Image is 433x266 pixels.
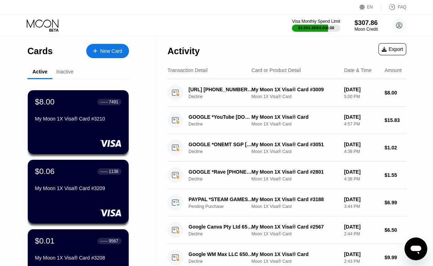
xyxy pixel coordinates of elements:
[32,69,47,75] div: Active
[35,167,55,176] div: $0.06
[344,67,371,73] div: Date & Time
[344,94,379,99] div: 5:00 PM
[167,79,406,107] div: [URL] [PHONE_NUMBER] USDeclineMy Moon 1X Visa® Card #3009Moon 1X Visa® Card[DATE]5:00 PM$8.00
[385,255,406,260] div: $9.99
[344,177,379,181] div: 4:38 PM
[167,107,406,134] div: GOOGLE *YouTube [DOMAIN_NAME][URL][GEOGRAPHIC_DATA]DeclineMy Moon 1X Visa® CardMoon 1X Visa® Card...
[344,114,379,120] div: [DATE]
[100,48,122,54] div: New Card
[252,196,339,202] div: My Moon 1X Visa® Card #3188
[344,142,379,147] div: [DATE]
[404,237,427,260] iframe: Button to launch messaging window
[28,90,129,154] div: $8.00● ● ● ●7491My Moon 1X Visa® Card #3210
[167,189,406,216] div: PAYPAL *STEAM GAMES 35314369001 GBPending PurchaseMy Moon 1X Visa® Card #3188Moon 1X Visa® Card[D...
[189,204,259,209] div: Pending Purchase
[252,224,339,230] div: My Moon 1X Visa® Card #2567
[35,185,122,191] div: My Moon 1X Visa® Card #3209
[378,43,406,55] div: Export
[35,255,122,261] div: My Moon 1X Visa® Card #3208
[398,5,406,10] div: FAQ
[109,169,118,174] div: 1138
[385,145,406,150] div: $1.02
[35,97,55,107] div: $8.00
[252,231,339,236] div: Moon 1X Visa® Card
[292,19,340,32] div: Visa Monthly Spend Limit$3,004.38/$4,000.00
[298,26,334,30] div: $3,004.38 / $4,000.00
[189,251,254,257] div: Google WM Max LLC 650-2530000 US
[167,46,200,56] div: Activity
[167,216,406,244] div: Google Canva Pty Ltd 650-2530000 USDeclineMy Moon 1X Visa® Card #2567Moon 1X Visa® Card[DATE]2:44...
[292,19,340,24] div: Visa Monthly Spend Limit
[385,67,402,73] div: Amount
[355,19,378,32] div: $307.86Moon Credit
[367,5,373,10] div: EN
[100,240,108,242] div: ● ● ● ●
[167,67,207,73] div: Transaction Detail
[35,116,122,122] div: My Moon 1X Visa® Card #3210
[109,99,118,104] div: 7491
[385,117,406,123] div: $15.83
[189,142,254,147] div: GOOGLE *ONEMT SGP [PHONE_NUMBER] US
[100,170,108,173] div: ● ● ● ●
[385,227,406,233] div: $6.50
[189,196,254,202] div: PAYPAL *STEAM GAMES 35314369001 GB
[344,251,379,257] div: [DATE]
[167,134,406,162] div: GOOGLE *ONEMT SGP [PHONE_NUMBER] USDeclineMy Moon 1X Visa® Card #3051Moon 1X Visa® Card[DATE]4:38...
[252,122,339,127] div: Moon 1X Visa® Card
[252,114,339,120] div: My Moon 1X Visa® Card
[252,169,339,175] div: My Moon 1X Visa® Card #2801
[189,231,259,236] div: Decline
[28,160,129,224] div: $0.06● ● ● ●1138My Moon 1X Visa® Card #3209
[252,204,339,209] div: Moon 1X Visa® Card
[189,94,259,99] div: Decline
[189,259,259,264] div: Decline
[27,46,53,56] div: Cards
[252,94,339,99] div: Moon 1X Visa® Card
[252,87,339,92] div: My Moon 1X Visa® Card #3009
[252,259,339,264] div: Moon 1X Visa® Card
[189,114,254,120] div: GOOGLE *YouTube [DOMAIN_NAME][URL][GEOGRAPHIC_DATA]
[344,204,379,209] div: 3:44 PM
[344,149,379,154] div: 4:38 PM
[344,259,379,264] div: 2:43 PM
[35,236,55,246] div: $0.01
[252,142,339,147] div: My Moon 1X Visa® Card #3051
[252,177,339,181] div: Moon 1X Visa® Card
[100,101,108,103] div: ● ● ● ●
[189,169,254,175] div: GOOGLE *Rave [PHONE_NUMBER] US
[56,69,73,75] div: Inactive
[189,177,259,181] div: Decline
[252,149,339,154] div: Moon 1X Visa® Card
[355,19,378,27] div: $307.86
[381,4,406,11] div: FAQ
[189,122,259,127] div: Decline
[360,4,381,11] div: EN
[252,251,339,257] div: My Moon 1X Visa® Card
[189,224,254,230] div: Google Canva Pty Ltd 650-2530000 US
[344,196,379,202] div: [DATE]
[167,162,406,189] div: GOOGLE *Rave [PHONE_NUMBER] USDeclineMy Moon 1X Visa® Card #2801Moon 1X Visa® Card[DATE]4:38 PM$1.55
[385,172,406,178] div: $1.55
[385,90,406,96] div: $8.00
[344,231,379,236] div: 2:44 PM
[385,200,406,205] div: $6.99
[382,46,403,52] div: Export
[109,239,118,244] div: 9567
[355,27,378,32] div: Moon Credit
[344,169,379,175] div: [DATE]
[189,87,254,92] div: [URL] [PHONE_NUMBER] US
[344,87,379,92] div: [DATE]
[344,224,379,230] div: [DATE]
[189,149,259,154] div: Decline
[252,67,301,73] div: Card or Product Detail
[344,122,379,127] div: 4:57 PM
[86,44,129,58] div: New Card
